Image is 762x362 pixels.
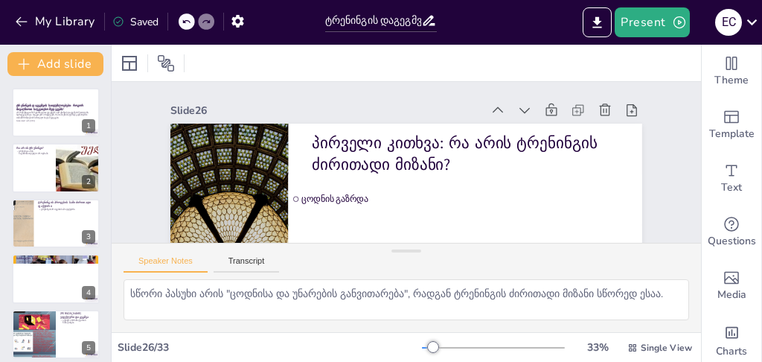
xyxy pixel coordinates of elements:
[16,111,95,119] p: ამ პრეზენტაციაში შევისწავლით ეფექტური ტრენინგის დაგეგმვის მეთოდებს, სტრატეგიებს და საუკეთესო პრაქ...
[702,98,761,152] div: Add ready made slides
[615,7,689,37] button: Present
[301,194,638,205] span: ცოდნის გაზრდა
[82,341,95,355] div: 5
[38,200,95,209] p: ტრენინგის პროცესის სამი ძირითადი ფაქტორი
[7,52,103,76] button: Add slide
[82,230,95,244] div: 3
[12,199,100,248] div: https://cdn.sendsteps.com/images/logo/sendsteps_logo_white.pnghttps://cdn.sendsteps.com/images/lo...
[11,10,101,34] button: My Library
[16,104,83,112] strong: ტრენინგის დაგეგმვის საიდუმლოებები: როგორ მივაღწიოთ საუკეთესო შედეგებს?
[715,7,742,37] button: e c
[60,318,95,323] p: აქტიური მონაწილეობის წახალისება
[702,259,761,313] div: Add images, graphics, shapes or video
[16,145,51,150] p: რა არის ტრენინგი?
[16,149,51,154] p: ტრენინგი არის საგანმანათლებლო პროგრამა
[16,261,95,264] p: დაგეგმვა მოითხოვს დროს
[124,279,689,320] textarea: სწორი პასუხი არის "ცოდნისა და უნარების განვითარება", რადგან ტრენინგის ძირითადი მიზანი სწორედ ესაა.
[580,340,615,355] div: 33 %
[583,7,612,37] button: Export to PowerPoint
[721,180,742,196] span: Text
[325,10,422,31] input: Insert title
[157,54,175,72] span: Position
[60,311,95,320] p: [PERSON_NAME] ეფექტური დაგეგმვა
[170,104,481,118] div: Slide 26
[118,51,141,75] div: Layout
[82,175,95,188] div: 2
[118,340,422,355] div: Slide 26 / 33
[12,88,100,137] div: https://cdn.sendsteps.com/images/logo/sendsteps_logo_white.pnghttps://cdn.sendsteps.com/images/lo...
[82,119,95,133] div: 1
[124,256,208,273] button: Speaker Notes
[714,72,749,89] span: Theme
[702,206,761,259] div: Get real-time input from your audience
[702,152,761,206] div: Add text boxes
[641,342,692,354] span: Single View
[82,286,95,299] div: 4
[16,256,95,261] p: სასწავლო სესიის დაგეგმვა
[312,132,618,176] p: პირველი კითხვა: რა არის ტრენინგის ძირითადი მიზანი?
[112,15,159,29] div: Saved
[708,233,756,250] span: Questions
[716,343,747,360] span: Charts
[12,310,100,359] div: https://cdn.sendsteps.com/images/logo/sendsteps_logo_white.pnghttps://cdn.sendsteps.com/images/lo...
[214,256,280,273] button: Transcript
[717,287,746,303] span: Media
[709,126,755,142] span: Template
[16,119,95,122] p: Generated with [URL]
[38,208,95,211] p: ტრენინგის პროცესის სამი ფაქტორი
[12,143,100,192] div: https://cdn.sendsteps.com/images/logo/sendsteps_logo_white.pnghttps://cdn.sendsteps.com/images/lo...
[702,45,761,98] div: Change the overall theme
[12,254,100,303] div: https://cdn.sendsteps.com/images/logo/sendsteps_logo_white.pnghttps://cdn.sendsteps.com/images/lo...
[715,9,742,36] div: e c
